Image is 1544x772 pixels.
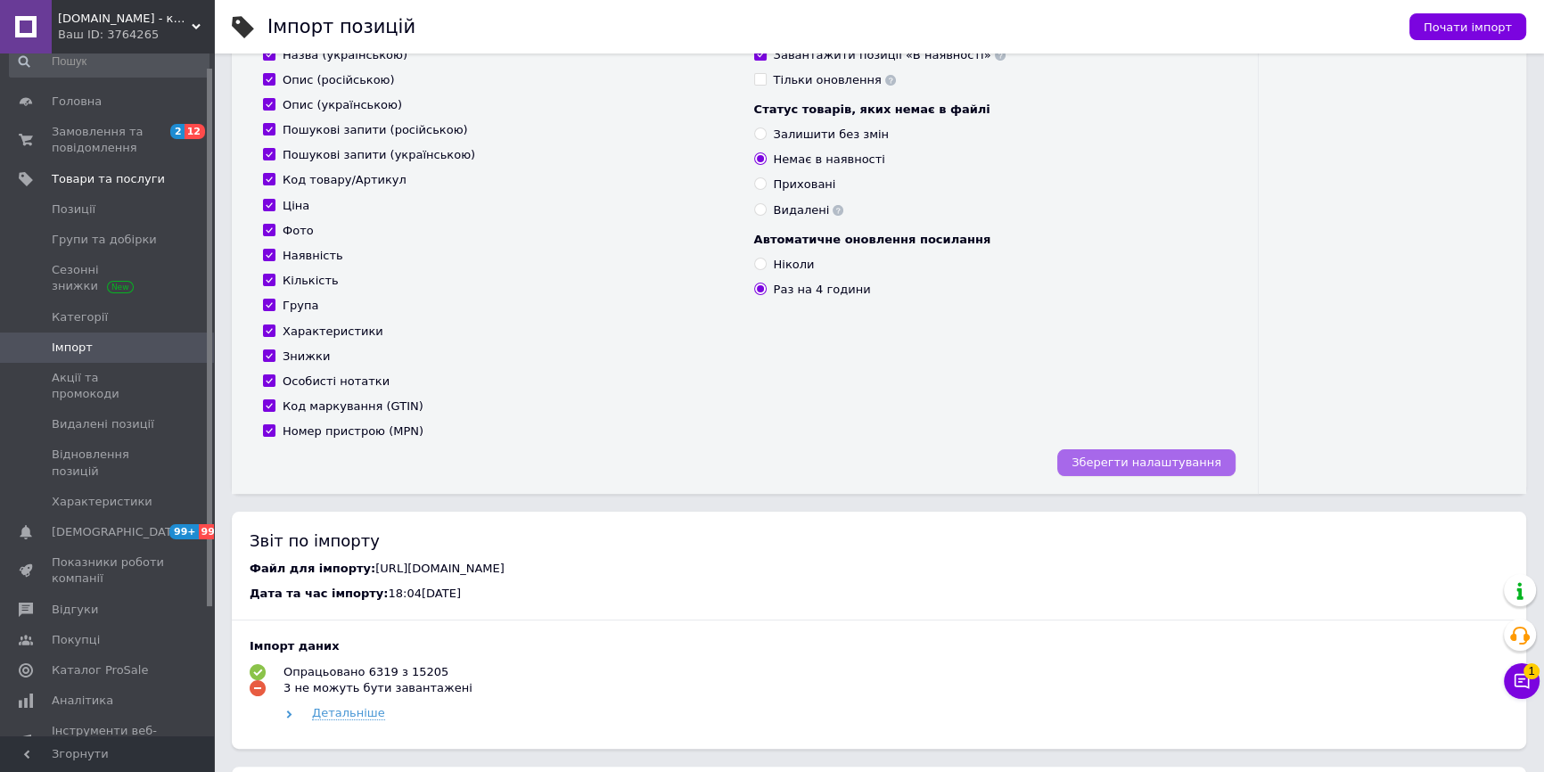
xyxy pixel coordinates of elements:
[169,524,199,539] span: 99+
[52,723,165,755] span: Інструменти веб-майстра та SEO
[283,97,402,113] div: Опис (українською)
[283,374,390,390] div: Особисті нотатки
[774,72,896,88] div: Тільки оновлення
[52,524,184,540] span: [DEMOGRAPHIC_DATA]
[52,171,165,187] span: Товари та послуги
[312,706,385,720] span: Детальніше
[283,248,343,264] div: Наявність
[774,127,889,143] div: Залишити без змін
[52,602,98,618] span: Відгуки
[52,94,102,110] span: Головна
[283,223,314,239] div: Фото
[1057,449,1236,476] button: Зберегти налаштування
[283,72,395,88] div: Опис (російською)
[52,370,165,402] span: Акції та промокоди
[52,494,152,510] span: Характеристики
[283,398,423,415] div: Код маркування (GTIN)
[170,124,185,139] span: 2
[52,309,108,325] span: Категорії
[754,102,1228,118] div: Статус товарів, яких немає в файлі
[283,47,407,63] div: Назва (українською)
[283,423,423,439] div: Номер пристрою (MPN)
[375,562,505,575] span: [URL][DOMAIN_NAME]
[774,177,836,193] div: Приховані
[754,232,1228,248] div: Автоматичне оновлення посилання
[1072,456,1221,469] span: Зберегти налаштування
[283,147,475,163] div: Пошукові запити (українською)
[250,562,375,575] span: Файл для імпорту:
[250,587,388,600] span: Дата та час імпорту:
[52,693,113,709] span: Аналітика
[774,202,844,218] div: Видалені
[199,524,228,539] span: 99+
[283,172,407,188] div: Код товару/Артикул
[283,324,383,340] div: Характеристики
[52,416,154,432] span: Видалені позиції
[774,257,815,273] div: Ніколи
[52,632,100,648] span: Покупці
[52,124,165,156] span: Замовлення та повідомлення
[283,680,472,696] div: 3 не можуть бути завантажені
[52,262,165,294] span: Сезонні знижки
[9,45,209,78] input: Пошук
[52,662,148,678] span: Каталог ProSale
[1523,663,1540,679] span: 1
[250,530,1508,552] div: Звіт по імпорту
[52,447,165,479] span: Відновлення позицій
[283,664,448,680] div: Опрацьовано 6319 з 15205
[774,282,871,298] div: Раз на 4 години
[52,201,95,218] span: Позиції
[250,638,1508,654] div: Імпорт даних
[185,124,205,139] span: 12
[283,298,318,314] div: Група
[283,198,309,214] div: Ціна
[283,349,330,365] div: Знижки
[267,16,415,37] h1: Імпорт позицій
[1424,21,1512,34] span: Почати імпорт
[1409,13,1526,40] button: Почати імпорт
[774,47,1006,63] div: Завантажити позиції «В наявності»
[1504,663,1540,699] button: Чат з покупцем1
[774,152,885,168] div: Немає в наявності
[58,11,192,27] span: Pharmex.pro - крутезна доставка ліків та товарів для здоров'я
[52,340,93,356] span: Імпорт
[52,232,157,248] span: Групи та добірки
[388,587,460,600] span: 18:04[DATE]
[58,27,214,43] div: Ваш ID: 3764265
[52,554,165,587] span: Показники роботи компанії
[283,122,468,138] div: Пошукові запити (російською)
[283,273,339,289] div: Кількість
